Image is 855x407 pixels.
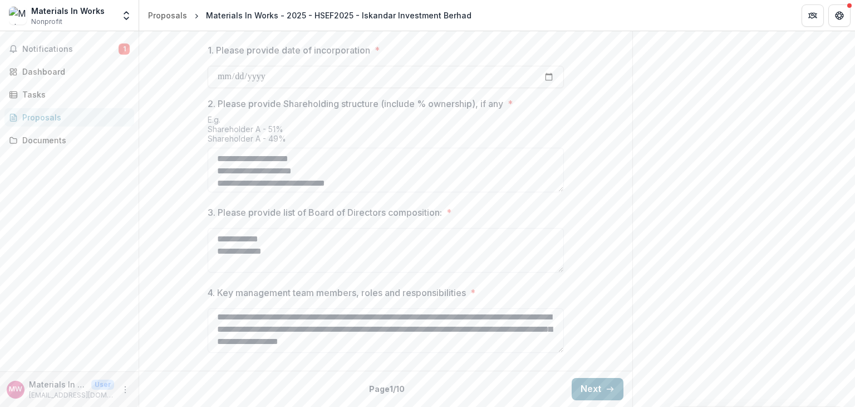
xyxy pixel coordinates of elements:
[369,383,405,395] p: Page 1 / 10
[4,62,134,81] a: Dashboard
[22,134,125,146] div: Documents
[119,383,132,396] button: More
[206,9,471,21] div: Materials In Works - 2025 - HSEF2025 - Iskandar Investment Berhad
[29,390,114,400] p: [EMAIL_ADDRESS][DOMAIN_NAME]
[22,45,119,54] span: Notifications
[91,380,114,390] p: User
[828,4,851,27] button: Get Help
[22,66,125,77] div: Dashboard
[148,9,187,21] div: Proposals
[9,7,27,25] img: Materials In Works
[144,7,191,23] a: Proposals
[119,43,130,55] span: 1
[4,85,134,104] a: Tasks
[22,89,125,100] div: Tasks
[31,17,62,27] span: Nonprofit
[119,4,134,27] button: Open entity switcher
[31,5,105,17] div: Materials In Works
[4,40,134,58] button: Notifications1
[4,131,134,149] a: Documents
[29,379,87,390] p: Materials In Works
[9,386,22,393] div: Materials In Works
[802,4,824,27] button: Partners
[4,108,134,127] a: Proposals
[208,206,442,219] p: 3. Please provide list of Board of Directors composition:
[208,43,370,57] p: 1. Please provide date of incorporation
[144,7,476,23] nav: breadcrumb
[208,286,466,299] p: 4. Key management team members, roles and responsibilities
[572,378,623,400] button: Next
[22,112,125,123] div: Proposals
[208,115,564,148] div: E.g. Shareholder A - 51% Shareholder A - 49%
[208,97,503,110] p: 2. Please provide Shareholding structure (include % ownership), if any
